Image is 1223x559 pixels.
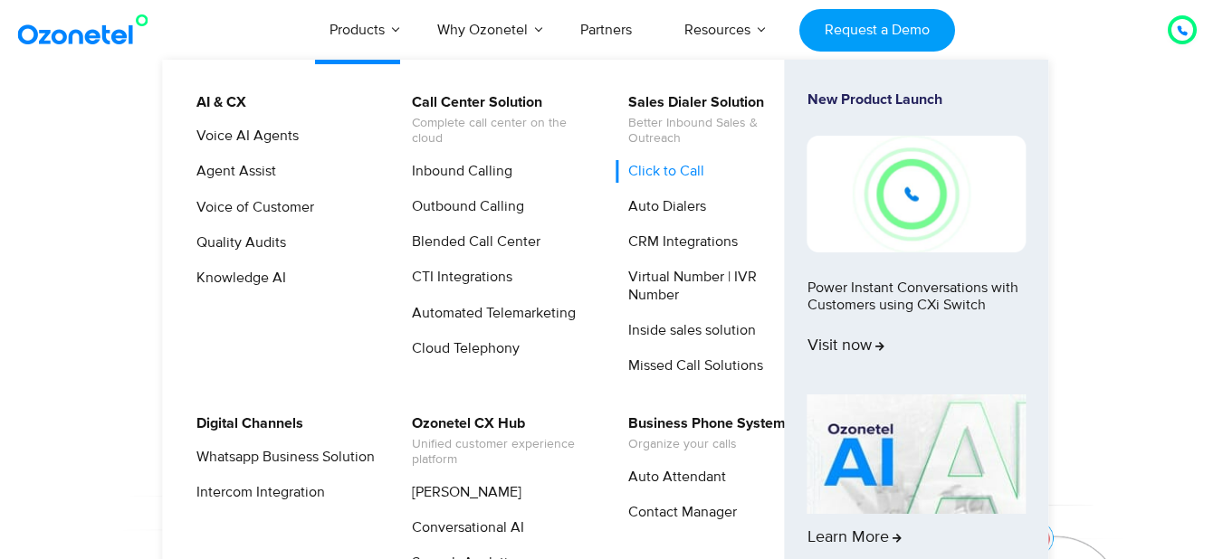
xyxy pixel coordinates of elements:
a: Voice AI Agents [185,125,301,147]
a: [PERSON_NAME] [400,481,524,504]
a: Whatsapp Business Solution [185,446,377,469]
img: New-Project-17.png [807,136,1027,251]
a: CRM Integrations [616,231,740,253]
div: Orchestrate Intelligent [46,115,1178,173]
a: Outbound Calling [400,195,527,218]
a: New Product LaunchPower Instant Conversations with Customers using CXi SwitchVisit now [807,91,1027,387]
a: Click to Call [616,160,707,183]
a: Business Phone SystemOrganize your calls [616,412,788,455]
a: Inbound Calling [400,160,515,183]
a: CTI Integrations [400,266,515,289]
a: Ozonetel CX HubUnified customer experience platform [400,412,593,470]
a: Request a Demo [799,9,954,52]
a: Auto Dialers [616,195,709,218]
a: Digital Channels [185,412,306,435]
span: Complete call center on the cloud [412,116,590,147]
a: Virtual Number | IVR Number [616,266,809,306]
a: Knowledge AI [185,267,289,289]
div: Turn every conversation into a growth engine for your enterprise. [46,250,1178,270]
a: Automated Telemarketing [400,302,578,325]
a: Quality Audits [185,232,289,254]
a: Voice of Customer [185,196,317,219]
span: Organize your calls [628,437,786,452]
a: Inside sales solution [616,319,759,342]
a: Blended Call Center [400,231,543,253]
span: Better Inbound Sales & Outreach [628,116,807,147]
a: Intercom Integration [185,481,328,504]
a: Missed Call Solutions [616,355,766,377]
a: Sales Dialer SolutionBetter Inbound Sales & Outreach [616,91,809,149]
a: Agent Assist [185,160,279,183]
span: Unified customer experience platform [412,437,590,468]
a: Cloud Telephony [400,337,522,360]
a: Contact Manager [616,501,740,524]
a: Conversational AI [400,516,527,539]
a: AI & CX [185,91,249,114]
a: Auto Attendant [616,466,729,488]
div: Customer Experiences [46,162,1178,249]
a: Call Center SolutionComplete call center on the cloud [400,91,593,149]
img: AI [807,394,1027,514]
span: Visit now [807,336,884,356]
span: Learn More [807,528,902,548]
